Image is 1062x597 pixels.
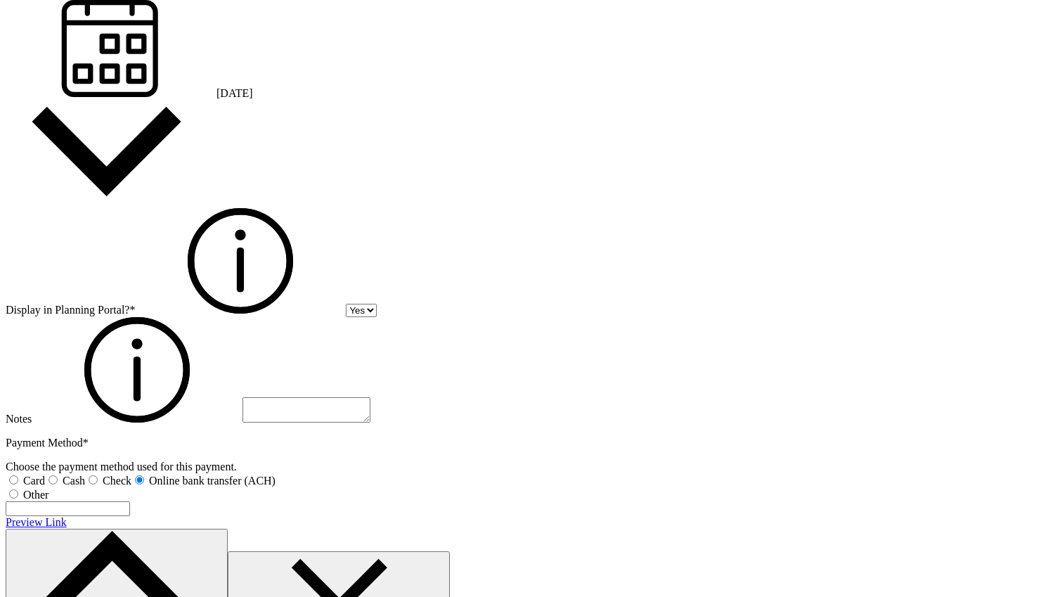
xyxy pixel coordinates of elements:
[6,413,242,425] label: Notes
[6,461,237,473] span: Choose the payment method used for this payment.
[6,516,67,528] a: Preview Link
[6,475,45,487] label: Card
[9,475,18,484] input: Card
[85,475,131,487] label: Check
[89,475,98,484] input: Check
[6,489,48,501] label: Other
[6,304,346,316] label: Display in Planning Portal?*
[45,475,85,487] label: Cash
[135,475,144,484] input: Online bank transfer (ACH)
[48,475,58,484] input: Cash
[6,437,1056,449] p: Payment Method*
[9,489,18,499] input: Other
[131,475,276,487] label: Online bank transfer (ACH)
